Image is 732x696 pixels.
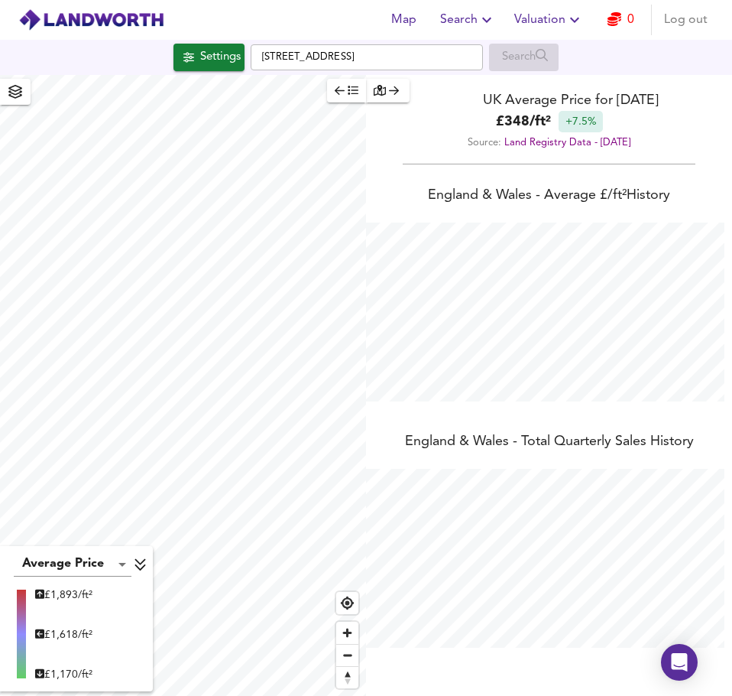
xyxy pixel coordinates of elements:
[489,44,559,71] div: Enable a Source before running a Search
[496,112,551,132] b: £ 348 / ft²
[336,622,358,644] button: Zoom in
[379,5,428,35] button: Map
[173,44,245,71] button: Settings
[336,592,358,614] button: Find my location
[14,552,131,577] div: Average Price
[559,111,603,132] div: +7.5%
[35,627,92,642] div: £ 1,618/ft²
[440,9,496,31] span: Search
[514,9,584,31] span: Valuation
[385,9,422,31] span: Map
[336,667,358,688] span: Reset bearing to north
[366,132,732,153] div: Source:
[434,5,502,35] button: Search
[607,9,634,31] a: 0
[200,47,241,67] div: Settings
[661,644,698,681] div: Open Intercom Messenger
[173,44,245,71] div: Click to configure Search Settings
[366,432,732,454] div: England & Wales - Total Quarterly Sales History
[658,5,714,35] button: Log out
[18,8,164,31] img: logo
[504,138,630,148] a: Land Registry Data - [DATE]
[366,90,732,111] div: UK Average Price for [DATE]
[251,44,483,70] input: Enter a location...
[664,9,708,31] span: Log out
[336,644,358,666] button: Zoom out
[366,186,732,207] div: England & Wales - Average £/ ft² History
[508,5,590,35] button: Valuation
[596,5,645,35] button: 0
[35,587,92,603] div: £ 1,893/ft²
[35,667,92,682] div: £ 1,170/ft²
[336,666,358,688] button: Reset bearing to north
